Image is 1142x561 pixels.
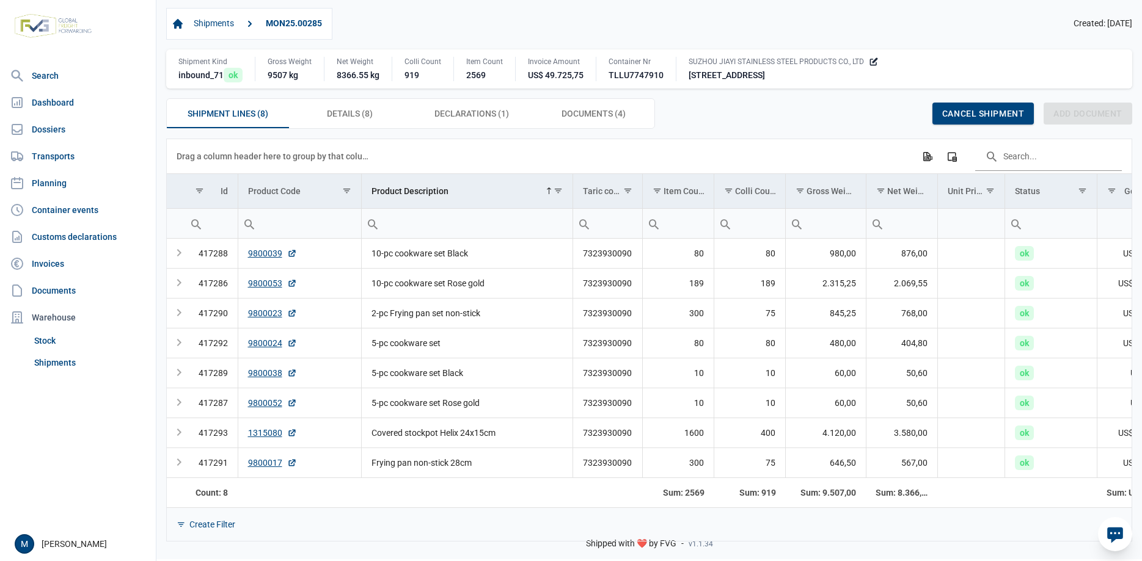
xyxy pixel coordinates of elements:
td: Column Product Description [361,174,573,209]
span: ok [1015,366,1034,380]
span: Shipment Lines (8) [188,106,268,121]
td: Expand [167,298,185,328]
a: 9800039 [248,247,297,259]
td: 10 [642,388,714,418]
div: Search box [1005,209,1027,238]
div: US$ 49.725,75 [528,69,584,81]
span: Shipped with ❤️ by FVG [586,538,676,549]
div: Item Count [664,186,705,196]
div: Shipment Kind [178,57,243,67]
a: Shipments [189,13,239,34]
td: Expand [167,328,185,358]
div: Net Weight Sum: 8.366,55 [876,487,928,499]
span: Show filter options for column 'Colli Count' [724,186,733,195]
span: Show filter options for column 'Product Code' [342,186,351,195]
div: 9507 kg [268,69,312,81]
div: Data grid toolbar [177,139,1122,173]
div: Search box [238,209,260,238]
td: Column Id [185,174,238,209]
td: Expand [167,447,185,477]
div: Container Nr [609,57,664,67]
span: - [681,538,684,549]
td: 876,00 [866,239,938,269]
div: inbound_71 [178,69,243,81]
input: Filter cell [1005,209,1097,238]
td: 80 [714,328,786,358]
td: 567,00 [866,447,938,477]
input: Filter cell [938,209,1005,238]
td: 300 [642,298,714,328]
td: 75 [714,298,786,328]
td: 189 [642,268,714,298]
div: Export all data to Excel [916,145,938,167]
td: 50,60 [866,358,938,388]
td: 646,50 [786,447,866,477]
span: Show filter options for column 'Net Weight' [876,186,885,195]
div: TLLU7747910 [609,69,664,81]
td: 60,00 [786,388,866,418]
div: Net Weight [887,186,929,196]
a: 1315080 [248,427,297,439]
td: Filter cell [786,208,866,238]
a: MON25.00285 [261,13,327,34]
td: Column Gross Weight [786,174,866,209]
input: Filter cell [643,209,714,238]
td: Expand [167,388,185,418]
td: Filter cell [714,208,786,238]
td: Expand [167,239,185,269]
span: Documents (4) [562,106,626,121]
td: 10-pc cookware set Rose gold [361,268,573,298]
a: Container events [5,198,151,222]
div: Drag a column header here to group by that column [177,147,373,166]
td: 7323930090 [573,358,642,388]
a: Search [5,63,151,88]
td: 980,00 [786,239,866,269]
td: Frying pan non-stick 28cm [361,447,573,477]
td: 3.580,00 [866,418,938,447]
td: Filter cell [642,208,714,238]
td: 2.069,55 [866,268,938,298]
div: Column Chooser [941,145,963,167]
div: M [15,534,34,554]
input: Search in the data grid [975,142,1122,171]
div: Status [1015,186,1040,196]
td: Expand [167,268,185,298]
td: Filter cell [361,208,573,238]
span: Created: [DATE] [1074,18,1132,29]
td: 10 [714,388,786,418]
td: Filter cell [938,208,1005,238]
div: 8366.55 kg [337,69,379,81]
td: Column Net Weight [866,174,938,209]
td: 417291 [185,447,238,477]
div: Search box [362,209,384,238]
td: 50,60 [866,388,938,418]
input: Filter cell [786,209,865,238]
td: 80 [642,328,714,358]
input: Filter cell [573,209,642,238]
span: Show filter options for column 'Status' [1078,186,1087,195]
a: 9800017 [248,457,297,469]
div: Search box [185,209,207,238]
div: Product Code [248,186,301,196]
span: SUZHOU JIAYI STAINLESS STEEL PRODUCTS CO., LTD [689,57,864,67]
div: Colli Count [735,186,776,196]
div: Gross Weight [807,186,856,196]
td: 1600 [642,418,714,447]
a: Shipments [29,352,151,374]
td: 2-pc Frying pan set non-stick [361,298,573,328]
td: 7323930090 [573,328,642,358]
a: Customs declarations [5,225,151,249]
a: Invoices [5,252,151,276]
div: Id Count: 8 [195,487,228,499]
span: Details (8) [327,106,373,121]
td: 404,80 [866,328,938,358]
div: Search box [786,209,808,238]
td: 300 [642,447,714,477]
div: Item Count Sum: 2569 [652,487,705,499]
td: 417292 [185,328,238,358]
td: 7323930090 [573,268,642,298]
div: 919 [404,69,441,81]
span: ok [224,68,243,82]
a: Transports [5,144,151,168]
td: 417290 [185,298,238,328]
